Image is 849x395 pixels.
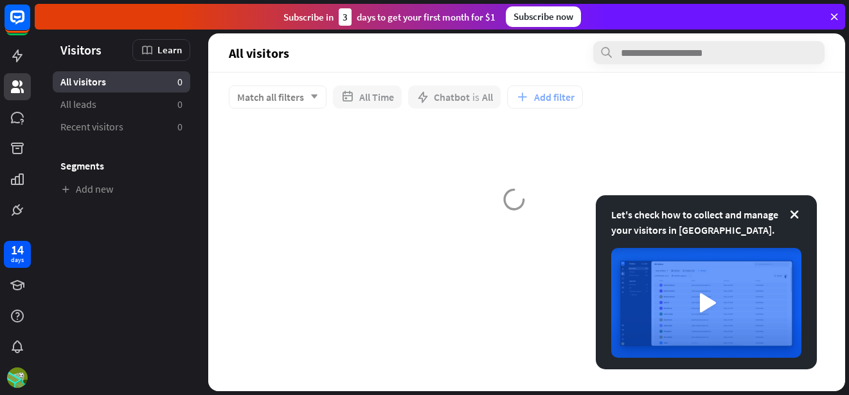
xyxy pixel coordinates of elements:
a: Add new [53,179,190,200]
a: Recent visitors 0 [53,116,190,137]
aside: 0 [177,75,183,89]
span: All visitors [229,46,289,60]
aside: 0 [177,120,183,134]
div: Let's check how to collect and manage your visitors in [GEOGRAPHIC_DATA]. [611,207,801,238]
div: days [11,256,24,265]
h3: Segments [53,159,190,172]
img: image [611,248,801,358]
span: Recent visitors [60,120,123,134]
div: 3 [339,8,352,26]
span: Learn [157,44,182,56]
span: All leads [60,98,96,111]
div: Subscribe now [506,6,581,27]
a: 14 days [4,241,31,268]
span: All visitors [60,75,106,89]
button: Open LiveChat chat widget [10,5,49,44]
aside: 0 [177,98,183,111]
div: 14 [11,244,24,256]
div: Subscribe in days to get your first month for $1 [283,8,496,26]
a: All leads 0 [53,94,190,115]
span: Visitors [60,42,102,57]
